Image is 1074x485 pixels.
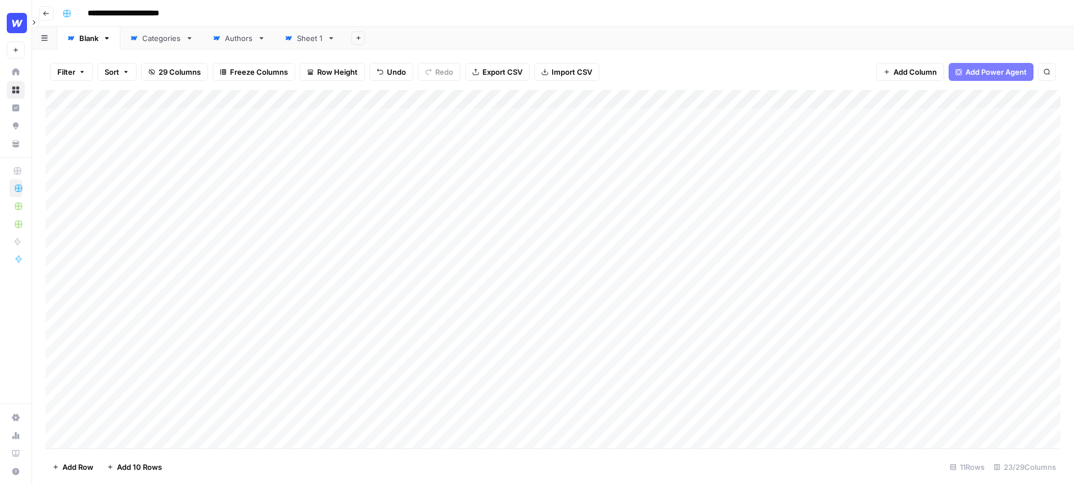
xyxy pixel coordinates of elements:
div: Sheet 1 [297,33,323,44]
button: Filter [50,63,93,81]
button: Import CSV [534,63,599,81]
div: Authors [225,33,253,44]
a: Opportunities [7,117,25,135]
a: Settings [7,409,25,427]
span: Add Power Agent [965,66,1027,78]
div: 11 Rows [945,458,989,476]
span: Row Height [317,66,358,78]
span: 29 Columns [159,66,201,78]
a: Browse [7,81,25,99]
div: 23/29 Columns [989,458,1061,476]
button: Redo [418,63,461,81]
button: Undo [369,63,413,81]
a: Insights [7,99,25,117]
span: Import CSV [552,66,592,78]
a: Blank [57,27,120,49]
button: Add Row [46,458,100,476]
button: Add Column [876,63,944,81]
a: Your Data [7,135,25,153]
a: Usage [7,427,25,445]
span: Redo [435,66,453,78]
div: Categories [142,33,181,44]
a: Authors [203,27,275,49]
span: Freeze Columns [230,66,288,78]
span: Add 10 Rows [117,461,162,473]
span: Undo [387,66,406,78]
button: Row Height [300,63,365,81]
button: Export CSV [465,63,530,81]
span: Export CSV [482,66,522,78]
button: 29 Columns [141,63,208,81]
button: Help + Support [7,463,25,481]
button: Add 10 Rows [100,458,169,476]
span: Add Column [894,66,937,78]
a: Home [7,63,25,81]
a: Learning Hub [7,445,25,463]
button: Sort [97,63,137,81]
a: Categories [120,27,203,49]
button: Workspace: Webflow [7,9,25,37]
div: Blank [79,33,98,44]
span: Sort [105,66,119,78]
span: Filter [57,66,75,78]
span: Add Row [62,461,93,473]
a: Sheet 1 [275,27,345,49]
button: Freeze Columns [213,63,295,81]
img: Webflow Logo [7,13,27,33]
button: Add Power Agent [949,63,1034,81]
